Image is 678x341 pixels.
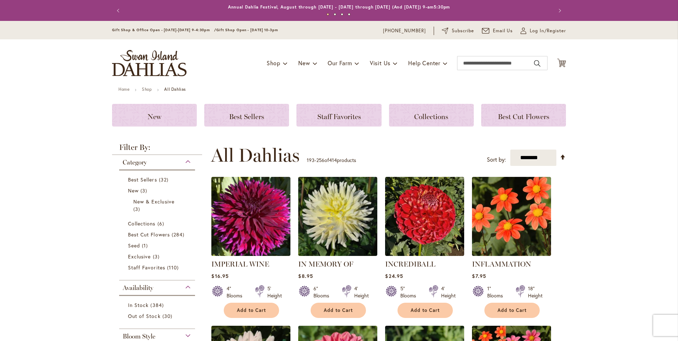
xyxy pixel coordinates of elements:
[228,4,450,10] a: Annual Dahlia Festival, August through [DATE] - [DATE] through [DATE] (And [DATE]) 9-am5:30pm
[128,176,157,183] span: Best Sellers
[487,285,507,299] div: 1" Blooms
[128,301,188,309] a: In Stock 384
[311,303,366,318] button: Add to Cart
[128,176,188,183] a: Best Sellers
[112,50,187,76] a: store logo
[128,264,165,271] span: Staff Favorites
[140,187,149,194] span: 3
[128,231,170,238] span: Best Cut Flowers
[123,158,147,166] span: Category
[528,285,543,299] div: 18" Height
[316,157,324,163] span: 256
[128,312,188,320] a: Out of Stock 30
[112,28,216,32] span: Gift Shop & Office Open - [DATE]-[DATE] 9-4:30pm /
[317,112,361,121] span: Staff Favorites
[157,220,166,227] span: 6
[128,187,188,194] a: New
[530,27,566,34] span: Log In/Register
[153,253,161,260] span: 3
[150,301,165,309] span: 384
[383,27,426,34] a: [PHONE_NUMBER]
[267,59,280,67] span: Shop
[385,273,403,279] span: $24.95
[472,273,486,279] span: $7.95
[385,177,464,256] img: Incrediball
[159,176,170,183] span: 32
[328,59,352,67] span: Our Farm
[167,264,180,271] span: 110
[128,220,188,227] a: Collections
[211,145,300,166] span: All Dahlias
[298,260,353,268] a: IN MEMORY OF
[313,285,333,299] div: 6" Blooms
[128,187,139,194] span: New
[128,220,156,227] span: Collections
[298,273,313,279] span: $8.95
[211,177,290,256] img: IMPERIAL WINE
[385,260,435,268] a: INCREDIBALL
[389,104,474,127] a: Collections
[411,307,440,313] span: Add to Cart
[414,112,448,121] span: Collections
[211,251,290,257] a: IMPERIAL WINE
[112,104,197,127] a: New
[348,13,350,16] button: 4 of 4
[493,27,513,34] span: Email Us
[133,198,183,213] a: New &amp; Exclusive
[327,13,329,16] button: 1 of 4
[481,104,566,127] a: Best Cut Flowers
[408,59,440,67] span: Help Center
[128,313,161,319] span: Out of Stock
[133,198,174,205] span: New & Exclusive
[162,312,174,320] span: 30
[224,303,279,318] button: Add to Cart
[172,231,186,238] span: 284
[133,205,142,213] span: 3
[237,307,266,313] span: Add to Cart
[487,153,506,166] label: Sort by:
[128,253,188,260] a: Exclusive
[472,260,531,268] a: INFLAMMATION
[128,264,188,271] a: Staff Favorites
[128,302,149,308] span: In Stock
[298,177,377,256] img: IN MEMORY OF
[498,307,527,313] span: Add to Cart
[128,253,151,260] span: Exclusive
[211,273,228,279] span: $16.95
[482,27,513,34] a: Email Us
[216,28,278,32] span: Gift Shop Open - [DATE] 10-3pm
[142,86,152,92] a: Shop
[128,242,188,249] a: Seed
[298,251,377,257] a: IN MEMORY OF
[204,104,289,127] a: Best Sellers
[552,4,566,18] button: Next
[128,231,188,238] a: Best Cut Flowers
[472,251,551,257] a: INFLAMMATION
[123,284,153,292] span: Availability
[298,59,310,67] span: New
[112,4,126,18] button: Previous
[148,112,161,121] span: New
[307,157,315,163] span: 193
[400,285,420,299] div: 5" Blooms
[229,112,264,121] span: Best Sellers
[142,242,150,249] span: 1
[296,104,381,127] a: Staff Favorites
[452,27,474,34] span: Subscribe
[385,251,464,257] a: Incrediball
[123,332,155,340] span: Bloom Style
[441,285,456,299] div: 4' Height
[227,285,246,299] div: 4" Blooms
[484,303,540,318] button: Add to Cart
[329,157,337,163] span: 414
[354,285,369,299] div: 4' Height
[370,59,390,67] span: Visit Us
[307,155,356,166] p: - of products
[498,112,549,121] span: Best Cut Flowers
[164,86,186,92] strong: All Dahlias
[267,285,282,299] div: 5' Height
[128,242,140,249] span: Seed
[442,27,474,34] a: Subscribe
[112,144,202,155] strong: Filter By:
[521,27,566,34] a: Log In/Register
